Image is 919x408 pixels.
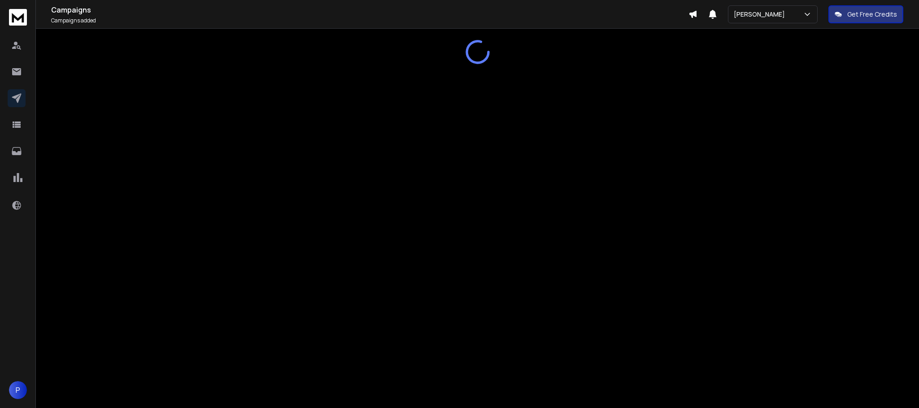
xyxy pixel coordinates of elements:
img: logo [9,9,27,26]
p: Campaigns added [51,17,688,24]
p: [PERSON_NAME] [734,10,788,19]
button: P [9,381,27,399]
p: Get Free Credits [847,10,897,19]
button: Get Free Credits [828,5,903,23]
h1: Campaigns [51,4,688,15]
